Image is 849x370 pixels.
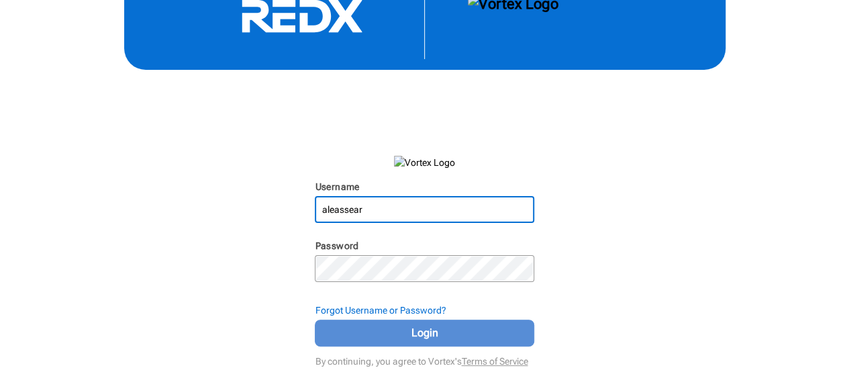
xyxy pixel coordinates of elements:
label: Password [315,240,358,251]
div: Forgot Username or Password? [315,304,534,317]
strong: Forgot Username or Password? [315,305,446,316]
label: Username [315,181,359,192]
button: Login [315,320,534,346]
span: Login [332,325,517,341]
img: Vortex Logo [394,156,455,169]
a: Terms of Service [461,356,528,367]
div: By continuing, you agree to Vortex's [315,349,534,368]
